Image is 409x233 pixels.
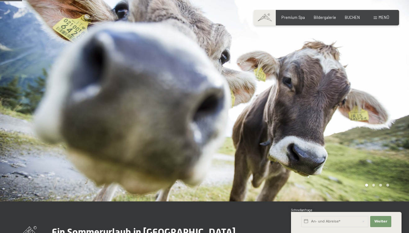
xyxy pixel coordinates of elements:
span: Schnellanfrage [291,208,312,212]
span: Weiter [374,219,387,224]
div: Carousel Page 4 [386,184,389,187]
span: Menü [379,15,389,20]
button: Weiter [370,216,391,227]
div: Carousel Page 2 [372,184,375,187]
div: Carousel Page 1 (Current Slide) [365,184,368,187]
a: Premium Spa [281,15,305,20]
a: BUCHEN [345,15,360,20]
div: Carousel Page 3 [379,184,382,187]
a: Bildergalerie [314,15,336,20]
div: Carousel Pagination [363,184,389,187]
